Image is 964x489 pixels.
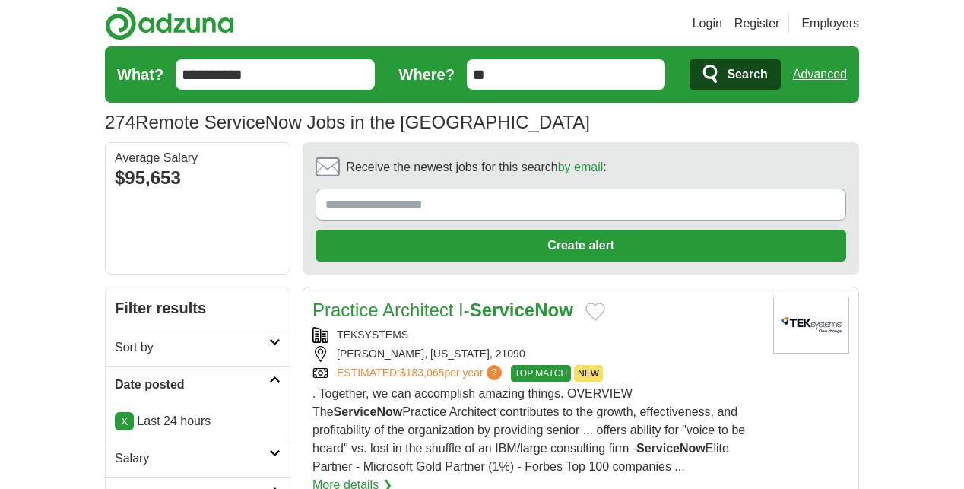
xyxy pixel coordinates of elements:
[316,230,846,262] button: Create alert
[115,338,269,357] h2: Sort by
[105,6,234,40] img: Adzuna logo
[115,449,269,468] h2: Salary
[400,367,444,379] span: $183,065
[115,412,134,430] a: X
[511,365,571,382] span: TOP MATCH
[106,366,290,403] a: Date posted
[585,303,605,321] button: Add to favorite jobs
[312,346,761,362] div: [PERSON_NAME], [US_STATE], 21090
[337,365,505,382] a: ESTIMATED:$183,065per year?
[734,14,780,33] a: Register
[312,300,573,320] a: Practice Architect I-ServiceNow
[115,164,281,192] div: $95,653
[337,329,408,341] a: TEKSYSTEMS
[105,112,590,132] h1: Remote ServiceNow Jobs in the [GEOGRAPHIC_DATA]
[346,158,606,176] span: Receive the newest jobs for this search :
[558,160,604,173] a: by email
[636,442,706,455] strong: ServiceNow
[106,329,290,366] a: Sort by
[106,287,290,329] h2: Filter results
[106,440,290,477] a: Salary
[690,59,780,90] button: Search
[399,63,455,86] label: Where?
[115,376,269,394] h2: Date posted
[801,14,859,33] a: Employers
[115,152,281,164] div: Average Salary
[574,365,603,382] span: NEW
[727,59,767,90] span: Search
[793,59,847,90] a: Advanced
[693,14,722,33] a: Login
[115,412,281,430] p: Last 24 hours
[312,387,745,473] span: . Together, we can accomplish amazing things. OVERVIEW The Practice Architect contributes to the ...
[117,63,163,86] label: What?
[334,405,403,418] strong: ServiceNow
[487,365,502,380] span: ?
[105,109,135,136] span: 274
[470,300,573,320] strong: ServiceNow
[773,297,849,354] img: TEKsystems logo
